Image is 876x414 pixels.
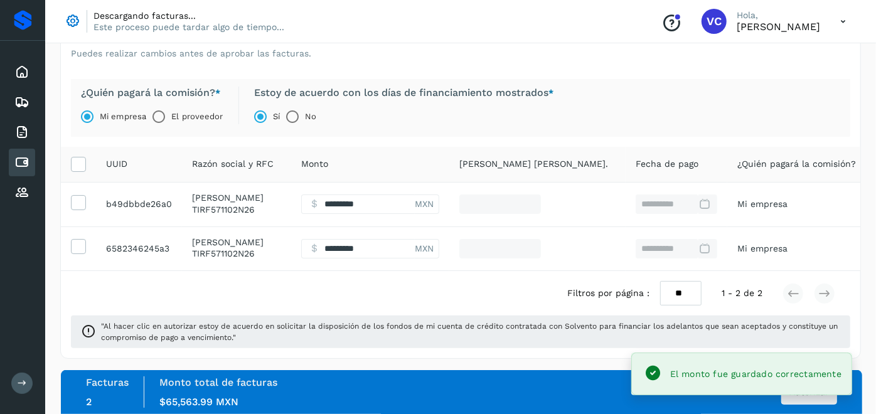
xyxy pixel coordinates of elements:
[305,104,316,129] label: No
[86,376,129,388] label: Facturas
[789,388,829,396] span: Autorizar
[9,149,35,176] div: Cuentas por pagar
[192,157,274,171] span: Razón social y RFC
[71,48,311,59] p: Puedes realizar cambios antes de aprobar las facturas.
[737,243,788,253] span: Mi empresa
[9,179,35,206] div: Proveedores
[737,21,820,33] p: Viridiana Cruz
[106,199,172,209] span: 8675e62f-563c-4360-8aeb-b49dbbde26a0
[722,287,762,300] span: 1 - 2 de 2
[159,376,277,388] label: Monto total de facturas
[93,21,284,33] p: Este proceso puede tardar algo de tiempo...
[9,88,35,116] div: Embarques
[9,58,35,86] div: Inicio
[301,157,328,171] span: Monto
[171,104,223,129] label: El proveedor
[192,248,255,258] span: TIRF571102N26
[93,10,284,21] p: Descargando facturas...
[459,157,608,171] span: [PERSON_NAME] [PERSON_NAME].
[737,199,788,209] span: Mi empresa
[106,157,127,171] span: UUID
[636,157,698,171] span: Fecha de pago
[192,204,255,215] span: TIRF571102N26
[670,369,841,379] span: El monto fue guardado correctamente
[737,10,820,21] p: Hola,
[273,104,280,129] label: Sí
[192,237,281,248] p: FIDEL TIRADO RAMIREZ
[86,396,92,408] span: 2
[737,157,856,171] span: ¿Quién pagará la comisión?
[192,193,281,203] p: FIDEL TIRADO RAMIREZ
[254,87,553,99] label: Estoy de acuerdo con los días de financiamiento mostrados
[415,198,434,211] span: MXN
[100,104,146,129] label: Mi empresa
[568,287,650,300] span: Filtros por página :
[9,119,35,146] div: Facturas
[106,243,169,253] span: 7c223d0f-cf72-47e3-920e-6582346245a3
[101,321,840,343] span: "Al hacer clic en autorizar estoy de acuerdo en solicitar la disposición de los fondos de mi cuen...
[159,396,238,408] span: $65,563.99 MXN
[311,196,318,211] span: $
[311,241,318,256] span: $
[81,87,223,99] label: ¿Quién pagará la comisión?
[415,242,434,255] span: MXN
